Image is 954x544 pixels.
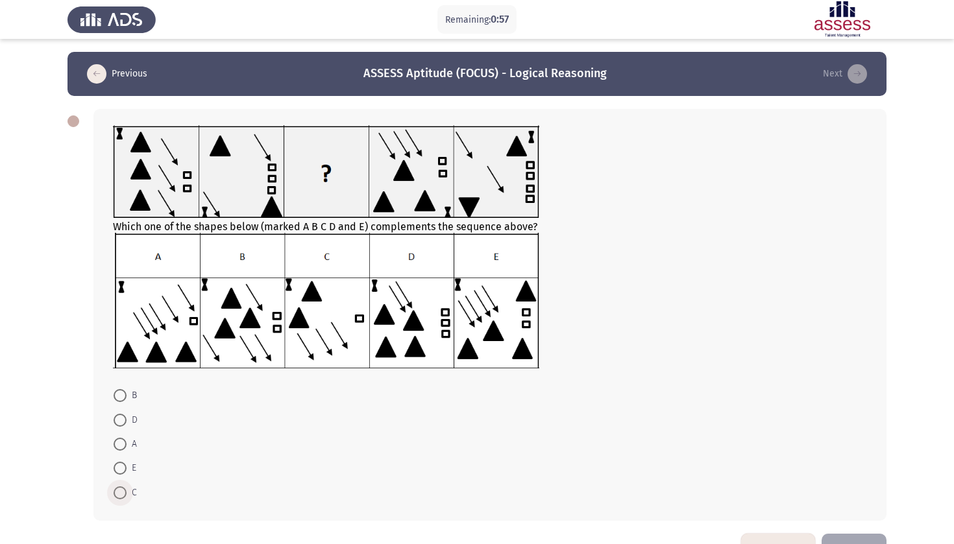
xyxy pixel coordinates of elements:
[127,485,137,501] span: C
[798,1,887,38] img: Assessment logo of ASSESS Focus 4 Module Assessment (EN/AR) (Advanced - IB)
[127,388,137,403] span: B
[363,65,607,82] h3: ASSESS Aptitude (FOCUS) - Logical Reasoning
[819,64,871,84] button: load next page
[491,13,509,25] span: 0:57
[113,125,539,218] img: UkFYYV8wODhfQS5wbmcxNjkxMzI5ODg1MDM0.png
[127,460,136,476] span: E
[67,1,156,38] img: Assess Talent Management logo
[127,436,137,452] span: A
[445,12,509,28] p: Remaining:
[127,412,138,428] span: D
[113,125,867,371] div: Which one of the shapes below (marked A B C D and E) complements the sequence above?
[113,233,539,368] img: UkFYYV8wODhfQi5wbmcxNjkxMzI5ODk2OTU4.png
[83,64,151,84] button: load previous page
